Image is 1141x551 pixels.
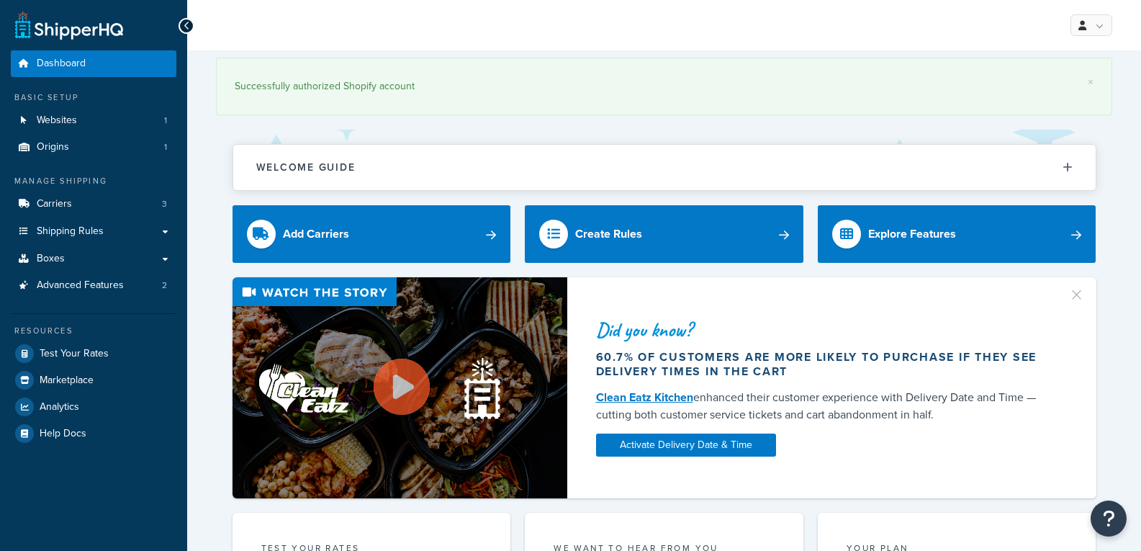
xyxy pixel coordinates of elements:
[162,279,167,292] span: 2
[596,434,776,457] a: Activate Delivery Date & Time
[575,224,642,244] div: Create Rules
[11,272,176,299] li: Advanced Features
[233,205,511,263] a: Add Carriers
[11,107,176,134] a: Websites1
[11,272,176,299] a: Advanced Features2
[233,145,1096,190] button: Welcome Guide
[235,76,1093,97] div: Successfully authorized Shopify account
[11,367,176,393] a: Marketplace
[11,191,176,218] a: Carriers3
[233,277,567,498] img: Video thumbnail
[40,428,86,440] span: Help Docs
[37,225,104,238] span: Shipping Rules
[37,279,124,292] span: Advanced Features
[164,115,167,127] span: 1
[11,394,176,420] a: Analytics
[525,205,803,263] a: Create Rules
[164,141,167,153] span: 1
[37,58,86,70] span: Dashboard
[11,91,176,104] div: Basic Setup
[11,246,176,272] a: Boxes
[11,134,176,161] a: Origins1
[818,205,1096,263] a: Explore Features
[1088,76,1093,88] a: ×
[11,107,176,134] li: Websites
[596,389,693,406] a: Clean Eatz Kitchen
[596,389,1051,424] div: enhanced their customer experience with Delivery Date and Time — cutting both customer service ti...
[11,325,176,337] div: Resources
[37,115,77,127] span: Websites
[11,134,176,161] li: Origins
[283,224,349,244] div: Add Carriers
[596,320,1051,340] div: Did you know?
[37,141,69,153] span: Origins
[11,191,176,218] li: Carriers
[40,401,79,413] span: Analytics
[40,375,94,387] span: Marketplace
[11,175,176,187] div: Manage Shipping
[40,348,109,360] span: Test Your Rates
[11,50,176,77] a: Dashboard
[11,421,176,447] a: Help Docs
[868,224,956,244] div: Explore Features
[256,162,356,173] h2: Welcome Guide
[1091,501,1127,537] button: Open Resource Center
[596,350,1051,379] div: 60.7% of customers are more likely to purchase if they see delivery times in the cart
[37,198,72,210] span: Carriers
[11,341,176,367] a: Test Your Rates
[37,253,65,265] span: Boxes
[162,198,167,210] span: 3
[11,218,176,245] a: Shipping Rules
